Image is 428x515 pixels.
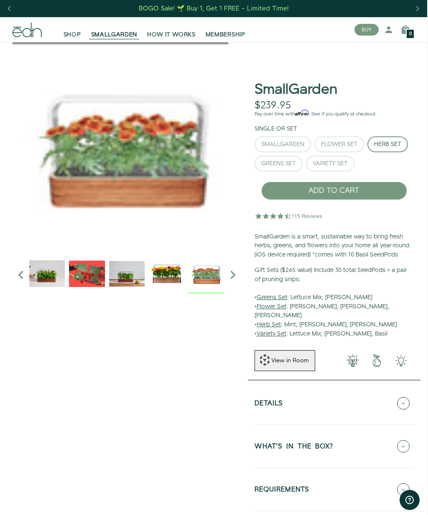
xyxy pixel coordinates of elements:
[255,389,414,418] button: Details
[255,350,315,371] button: View in Room
[255,266,407,284] b: Gift Sets ($265 value) Include 30 total SeedPods + a pair of pruning snips:
[255,432,414,461] button: WHAT'S IN THE BOX?
[147,31,195,39] span: HOW IT WORKS
[29,256,65,291] img: edn-trim-basil.2021-09-07_14_55_24_1024x.gif
[109,256,145,293] div: 4 / 6
[255,136,311,152] button: SmallGarden
[409,32,412,36] span: 0
[142,20,200,39] a: HOW IT WORKS
[13,266,29,283] i: Previous slide
[354,24,379,36] button: BUY
[314,136,364,152] button: Flower Set
[306,156,354,172] button: Variety Set
[255,443,333,453] h5: WHAT'S IN THE BOX?
[255,266,414,338] p: • : Lettuce Mix, [PERSON_NAME] • : [PERSON_NAME], [PERSON_NAME], [PERSON_NAME] • : Mint, [PERSON_...
[255,400,283,410] h5: Details
[189,256,224,293] div: 6 / 6
[257,293,287,302] u: Greens Set
[224,266,241,283] i: Next slide
[255,100,291,112] div: $239.95
[109,256,145,291] img: edn-smallgarden-mixed-herbs-table-product-2000px_1024x.jpg
[389,354,413,367] img: edn-smallgarden-tech.png
[270,356,310,365] div: View in Room
[400,490,420,511] iframe: Opens a widget where you can find more information
[13,42,241,251] div: 6 / 6
[295,110,309,116] span: Affirm
[367,136,408,152] button: Herb Set
[341,354,365,367] img: 001-light-bulb.png
[255,82,337,97] h1: SmallGarden
[255,156,303,172] button: Greens Set
[257,330,286,338] u: Variety Set
[257,320,281,329] u: Herb Set
[255,110,414,118] p: Pay over time with . See if you qualify at checkout.
[29,256,65,293] div: 2 / 6
[59,20,86,39] a: SHOP
[365,354,389,367] img: green-earth.png
[69,256,104,293] div: 3 / 6
[86,20,143,39] a: SMALLGARDEN
[69,256,104,291] img: EMAILS_-_Holiday_21_PT1_28_9986b34a-7908-4121-b1c1-9595d1e43abe_1024x.png
[255,208,324,224] img: 4.5 star rating
[321,141,357,147] div: Flower Set
[313,161,348,167] div: Variety Set
[149,256,184,291] img: edn-smallgarden-marigold-hero-SLV-2000px_1024x.png
[255,475,414,504] button: REQUIREMENTS
[255,486,309,496] h5: REQUIREMENTS
[261,141,304,147] div: SmallGarden
[201,20,250,39] a: MEMBERSHIP
[91,31,138,39] span: SMALLGARDEN
[255,125,297,133] label: Single or Set
[189,256,224,291] img: edn-smallgarden_1024x.jpg
[138,2,290,15] a: BOGO Sale! 🌱 Buy 1, Get 1 FREE – Limited Time!
[255,233,414,260] p: SmallGarden is a smart, sustainable way to bring fresh herbs, greens, and flowers into your home ...
[206,31,245,39] span: MEMBERSHIP
[261,161,296,167] div: Greens Set
[261,182,407,200] button: ADD TO CART
[149,256,184,293] div: 5 / 6
[257,302,286,311] u: Flower Set
[64,31,81,39] span: SHOP
[374,141,401,147] div: Herb Set
[139,4,289,13] div: BOGO Sale! 🌱 Buy 1, Get 1 FREE – Limited Time!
